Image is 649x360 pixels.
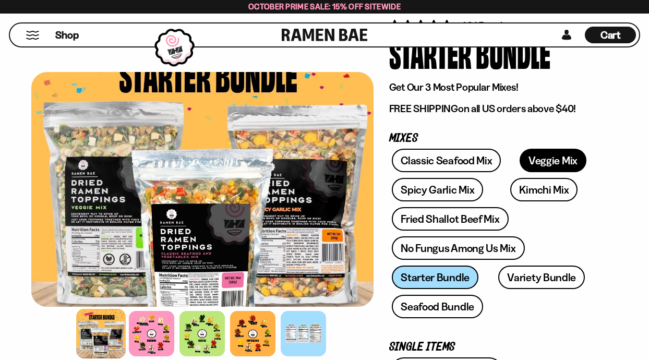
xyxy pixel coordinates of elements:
a: No Fungus Among Us Mix [392,236,524,260]
div: Starter [389,33,472,72]
a: Kimchi Mix [510,178,578,201]
a: Seafood Bundle [392,295,483,318]
a: Spicy Garlic Mix [392,178,483,201]
p: on all US orders above $40! [389,102,602,115]
div: Cart [585,23,636,46]
span: October Prime Sale: 15% off Sitewide [248,2,401,11]
p: Mixes [389,134,602,143]
div: Bundle [476,33,550,72]
button: Mobile Menu Trigger [26,31,40,40]
a: Shop [55,27,79,43]
span: Cart [600,29,621,41]
p: Single Items [389,342,602,352]
a: Variety Bundle [498,266,585,289]
a: Veggie Mix [520,149,586,172]
a: Fried Shallot Beef Mix [392,207,508,231]
a: Classic Seafood Mix [392,149,501,172]
p: Get Our 3 Most Popular Mixes! [389,81,602,94]
span: Shop [55,28,79,42]
strong: FREE SHIPPING [389,102,458,115]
